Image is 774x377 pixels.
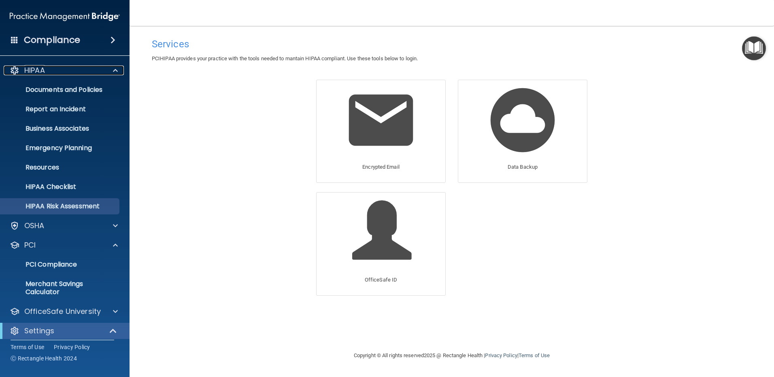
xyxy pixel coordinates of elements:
img: Encrypted Email [342,82,419,159]
p: HIPAA Checklist [5,183,116,191]
p: Documents and Policies [5,86,116,94]
a: Encrypted Email Encrypted Email [316,80,446,183]
a: Settings [10,326,117,336]
a: Terms of Use [11,343,44,351]
p: Data Backup [508,162,538,172]
a: PCI [10,240,118,250]
a: Privacy Policy [485,352,517,358]
a: OfficeSafe University [10,307,118,316]
span: Ⓒ Rectangle Health 2024 [11,354,77,362]
p: OSHA [24,221,45,231]
p: Emergency Planning [5,144,116,152]
button: Open Resource Center [742,36,766,60]
a: Data Backup Data Backup [458,80,587,183]
a: Terms of Use [519,352,550,358]
h4: Services [152,39,752,49]
p: Settings [24,326,54,336]
a: Privacy Policy [54,343,90,351]
p: Merchant Savings Calculator [5,280,116,296]
p: PCI [24,240,36,250]
p: Business Associates [5,125,116,133]
p: Encrypted Email [362,162,400,172]
p: Report an Incident [5,105,116,113]
p: Resources [5,163,116,172]
a: OfficeSafe ID [316,192,446,295]
span: PCIHIPAA provides your practice with the tools needed to mantain HIPAA compliant. Use these tools... [152,55,418,61]
a: HIPAA [10,66,118,75]
p: HIPAA Risk Assessment [5,202,116,210]
p: OfficeSafe University [24,307,101,316]
p: HIPAA [24,66,45,75]
h4: Compliance [24,34,80,46]
img: PMB logo [10,8,120,25]
p: OfficeSafe ID [365,275,397,285]
div: Copyright © All rights reserved 2025 @ Rectangle Health | | [304,343,600,369]
p: PCI Compliance [5,261,116,269]
img: Data Backup [484,82,561,159]
a: OSHA [10,221,118,231]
